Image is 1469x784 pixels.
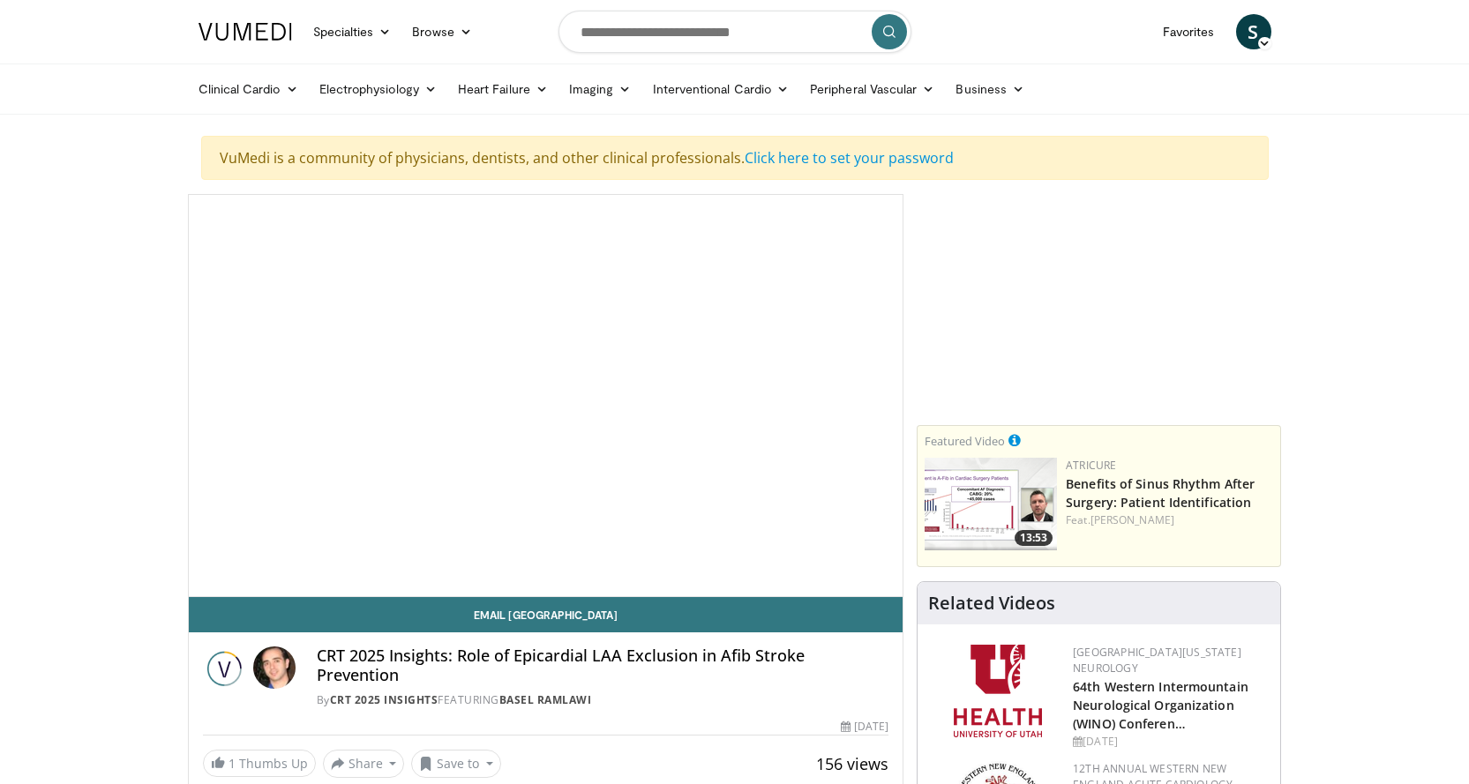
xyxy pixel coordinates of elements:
a: Email [GEOGRAPHIC_DATA] [189,597,903,632]
h4: Related Videos [928,593,1055,614]
div: Feat. [1066,512,1273,528]
a: S [1236,14,1271,49]
input: Search topics, interventions [558,11,911,53]
div: [DATE] [841,719,888,735]
button: Save to [411,750,501,778]
span: 13:53 [1015,530,1053,546]
a: 1 Thumbs Up [203,750,316,777]
span: 156 views [816,753,888,774]
img: f6362829-b0a3-407d-a044-59546adfd345.png.150x105_q85_autocrop_double_scale_upscale_version-0.2.png [954,645,1042,737]
small: Featured Video [925,433,1005,449]
button: Share [323,750,405,778]
div: VuMedi is a community of physicians, dentists, and other clinical professionals. [201,136,1269,180]
a: Heart Failure [447,71,558,107]
img: Avatar [253,646,296,689]
img: 982c273f-2ee1-4c72-ac31-fa6e97b745f7.png.150x105_q85_crop-smart_upscale.png [925,458,1057,550]
a: Imaging [558,71,642,107]
div: [DATE] [1073,734,1266,750]
a: Click here to set your password [745,148,954,168]
div: By FEATURING [317,692,888,708]
img: VuMedi Logo [199,23,292,41]
a: AtriCure [1066,458,1116,473]
a: Peripheral Vascular [799,71,945,107]
h4: CRT 2025 Insights: Role of Epicardial LAA Exclusion in Afib Stroke Prevention [317,646,888,684]
a: 64th Western Intermountain Neurological Organization (WINO) Conferen… [1073,678,1248,732]
img: CRT 2025 Insights [203,646,246,689]
a: Electrophysiology [309,71,447,107]
a: [PERSON_NAME] [1091,512,1174,527]
iframe: Advertisement [967,194,1232,414]
a: CRT 2025 Insights [330,692,438,707]
a: 13:53 [925,458,1057,550]
a: Browse [401,14,483,49]
a: Clinical Cardio [188,71,309,107]
a: [GEOGRAPHIC_DATA][US_STATE] Neurology [1073,645,1241,676]
a: Business [945,71,1035,107]
video-js: Video Player [189,195,903,597]
a: Benefits of Sinus Rhythm After Surgery: Patient Identification [1066,475,1255,511]
a: Favorites [1152,14,1225,49]
a: Basel Ramlawi [499,692,592,707]
a: Interventional Cardio [642,71,800,107]
a: Specialties [303,14,402,49]
span: 1 [229,755,236,772]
